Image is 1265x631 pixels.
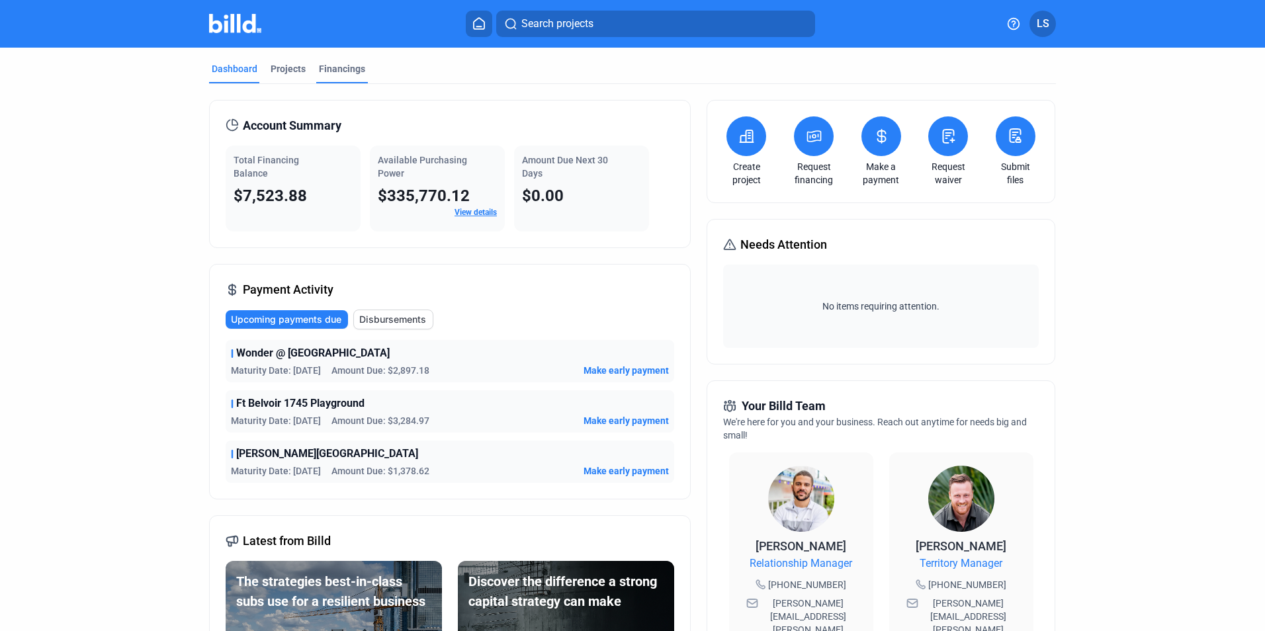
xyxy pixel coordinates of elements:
[728,300,1033,313] span: No items requiring attention.
[234,155,299,179] span: Total Financing Balance
[928,578,1006,591] span: [PHONE_NUMBER]
[231,364,321,377] span: Maturity Date: [DATE]
[331,464,429,478] span: Amount Due: $1,378.62
[750,556,852,571] span: Relationship Manager
[231,464,321,478] span: Maturity Date: [DATE]
[992,160,1039,187] a: Submit files
[359,313,426,326] span: Disbursements
[928,466,994,532] img: Territory Manager
[353,310,433,329] button: Disbursements
[723,417,1027,441] span: We're here for you and your business. Reach out anytime for needs big and small!
[209,14,261,33] img: Billd Company Logo
[496,11,815,37] button: Search projects
[1029,11,1056,37] button: LS
[319,62,365,75] div: Financings
[584,464,669,478] button: Make early payment
[756,539,846,553] span: [PERSON_NAME]
[331,364,429,377] span: Amount Due: $2,897.18
[584,414,669,427] button: Make early payment
[522,155,608,179] span: Amount Due Next 30 Days
[925,160,971,187] a: Request waiver
[858,160,904,187] a: Make a payment
[212,62,257,75] div: Dashboard
[740,235,827,254] span: Needs Attention
[521,16,593,32] span: Search projects
[243,116,341,135] span: Account Summary
[455,208,497,217] a: View details
[920,556,1002,571] span: Territory Manager
[243,532,331,550] span: Latest from Billd
[522,187,564,205] span: $0.00
[271,62,306,75] div: Projects
[1037,16,1049,32] span: LS
[231,313,341,326] span: Upcoming payments due
[236,571,431,611] div: The strategies best-in-class subs use for a resilient business
[791,160,837,187] a: Request financing
[768,578,846,591] span: [PHONE_NUMBER]
[468,571,664,611] div: Discover the difference a strong capital strategy can make
[231,414,321,427] span: Maturity Date: [DATE]
[768,466,834,532] img: Relationship Manager
[243,280,333,299] span: Payment Activity
[916,539,1006,553] span: [PERSON_NAME]
[584,364,669,377] button: Make early payment
[331,414,429,427] span: Amount Due: $3,284.97
[723,160,769,187] a: Create project
[378,155,467,179] span: Available Purchasing Power
[742,397,826,415] span: Your Billd Team
[378,187,470,205] span: $335,770.12
[226,310,348,329] button: Upcoming payments due
[234,187,307,205] span: $7,523.88
[236,345,390,361] span: Wonder @ [GEOGRAPHIC_DATA]
[236,396,365,411] span: Ft Belvoir 1745 Playground
[236,446,418,462] span: [PERSON_NAME][GEOGRAPHIC_DATA]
